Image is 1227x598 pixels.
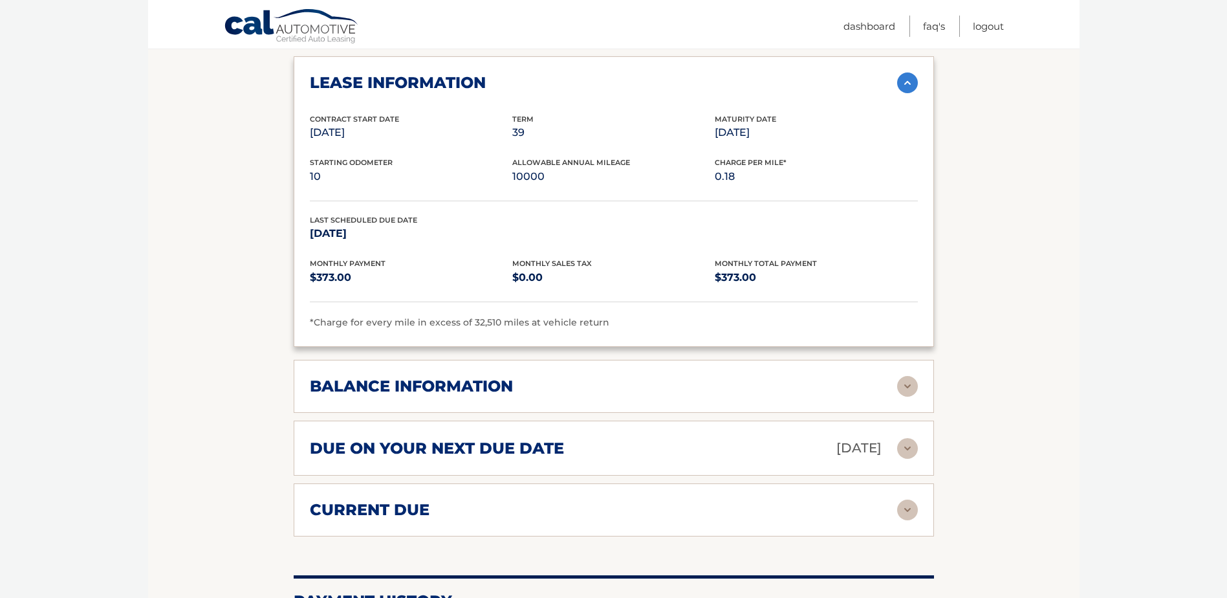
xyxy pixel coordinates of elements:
[897,500,918,520] img: accordion-rest.svg
[512,158,630,167] span: Allowable Annual Mileage
[310,124,512,142] p: [DATE]
[310,158,393,167] span: Starting Odometer
[715,124,917,142] p: [DATE]
[512,168,715,186] p: 10000
[836,437,882,460] p: [DATE]
[310,115,399,124] span: Contract Start Date
[512,269,715,287] p: $0.00
[310,225,512,243] p: [DATE]
[310,73,486,93] h2: lease information
[897,376,918,397] img: accordion-rest.svg
[310,316,609,328] span: *Charge for every mile in excess of 32,510 miles at vehicle return
[715,158,787,167] span: Charge Per Mile*
[715,115,776,124] span: Maturity Date
[512,259,592,268] span: Monthly Sales Tax
[310,439,564,458] h2: due on your next due date
[897,72,918,93] img: accordion-active.svg
[973,16,1004,37] a: Logout
[224,8,360,46] a: Cal Automotive
[310,259,385,268] span: Monthly Payment
[512,124,715,142] p: 39
[310,168,512,186] p: 10
[923,16,945,37] a: FAQ's
[512,115,534,124] span: Term
[843,16,895,37] a: Dashboard
[310,500,429,520] h2: current due
[310,377,513,396] h2: balance information
[715,259,817,268] span: Monthly Total Payment
[715,168,917,186] p: 0.18
[715,269,917,287] p: $373.00
[897,438,918,459] img: accordion-rest.svg
[310,216,417,225] span: Last Scheduled Due Date
[310,269,512,287] p: $373.00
